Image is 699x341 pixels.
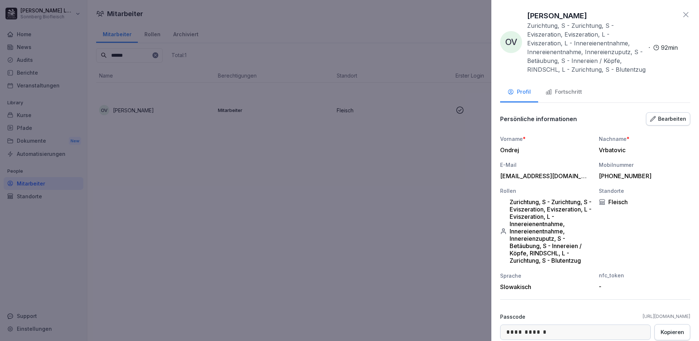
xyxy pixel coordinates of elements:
p: [PERSON_NAME] [527,10,587,21]
p: Persönliche informationen [500,115,577,123]
div: Vorname [500,135,592,143]
p: Zurichtung, S - Zurichtung, S - Eviszeration, Eviszeration, L - Eviszeration, L - Innereienentnah... [527,21,646,74]
button: Profil [500,83,538,102]
div: - [599,283,687,290]
div: Rollen [500,187,592,195]
button: Kopieren [654,324,690,340]
div: · [527,21,678,74]
div: Profil [507,88,531,96]
div: [EMAIL_ADDRESS][DOMAIN_NAME] [500,172,588,180]
div: Slowakisch [500,283,592,291]
button: Fortschritt [538,83,589,102]
div: Standorte [599,187,690,195]
div: Kopieren [661,328,684,336]
div: E-Mail [500,161,592,169]
div: Nachname [599,135,690,143]
p: 92 min [661,43,678,52]
div: Bearbeiten [650,115,686,123]
div: Sprache [500,272,592,280]
p: Passcode [500,313,525,321]
div: Ondrej [500,146,588,154]
button: Bearbeiten [646,112,690,125]
div: OV [500,31,522,53]
div: Mobilnummer [599,161,690,169]
div: [PHONE_NUMBER] [599,172,687,180]
div: Vrbatovic [599,146,687,154]
div: Fortschritt [545,88,582,96]
div: Fleisch [599,198,690,206]
div: Zurichtung, S - Zurichtung, S - Eviszeration, Eviszeration, L - Eviszeration, L - Innereienentnah... [500,198,592,264]
a: [URL][DOMAIN_NAME] [643,313,690,320]
div: nfc_token [599,271,690,279]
